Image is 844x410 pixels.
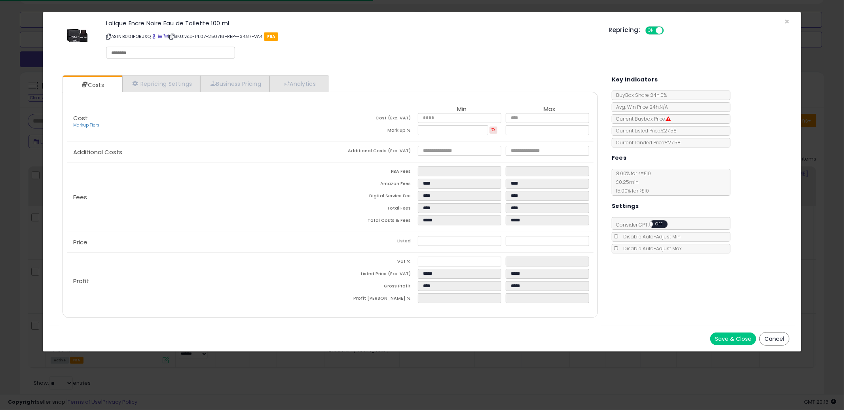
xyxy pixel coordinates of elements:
a: Your listing only [163,33,168,40]
td: Total Fees [330,203,418,215]
p: Additional Costs [67,149,330,155]
h5: Fees [612,153,627,163]
td: Mark up % [330,125,418,138]
span: BuyBox Share 24h: 0% [612,92,667,98]
td: Vat % [330,257,418,269]
a: Business Pricing [200,76,269,92]
span: Current Landed Price: £27.58 [612,139,681,146]
i: Suppressed Buy Box [666,117,671,121]
p: Price [67,239,330,246]
span: £0.25 min [612,179,639,185]
td: Gross Profit [330,281,418,293]
span: Current Listed Price: £27.58 [612,127,677,134]
td: Amazon Fees [330,179,418,191]
h3: Lalique Encre Noire Eau de Toilette 100 ml [106,20,597,26]
span: 8.00 % for <= £10 [612,170,651,194]
h5: Repricing: [609,27,640,33]
a: Markup Tiers [73,122,99,128]
td: Additional Costs (Exc. VAT) [330,146,418,158]
span: 15.00 % for > £10 [612,187,649,194]
span: Current Buybox Price: [612,115,671,122]
td: Profit [PERSON_NAME] % [330,293,418,306]
a: Analytics [269,76,328,92]
td: Listed Price (Exc. VAT) [330,269,418,281]
a: Repricing Settings [122,76,201,92]
h5: Key Indicators [612,75,658,85]
th: Max [506,106,594,113]
span: × [784,16,789,27]
span: Avg. Win Price 24h: N/A [612,104,668,110]
a: BuyBox page [152,33,156,40]
h5: Settings [612,201,639,211]
td: Digital Service Fee [330,191,418,203]
span: Disable Auto-Adjust Min [619,233,681,240]
p: Profit [67,278,330,284]
td: Listed [330,236,418,248]
td: Total Costs & Fees [330,215,418,228]
p: Fees [67,194,330,200]
p: ASIN: B001FORJXQ | SKU: vcp-14.07-250716-REP--34.87-VA4 [106,30,597,43]
th: Min [418,106,506,113]
td: FBA Fees [330,166,418,179]
a: Costs [63,77,121,93]
span: Disable Auto-Adjust Max [619,245,682,252]
img: 41WUPre8PFL._SL60_.jpg [65,20,89,44]
a: All offer listings [158,33,162,40]
span: FBA [264,32,279,41]
button: Cancel [759,332,789,346]
span: ON [646,27,656,34]
p: Cost [67,115,330,128]
span: OFF [662,27,675,34]
button: Save & Close [710,333,756,345]
td: Cost (Exc. VAT) [330,113,418,125]
span: Consider CPT: [612,221,678,228]
span: OFF [653,221,666,228]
